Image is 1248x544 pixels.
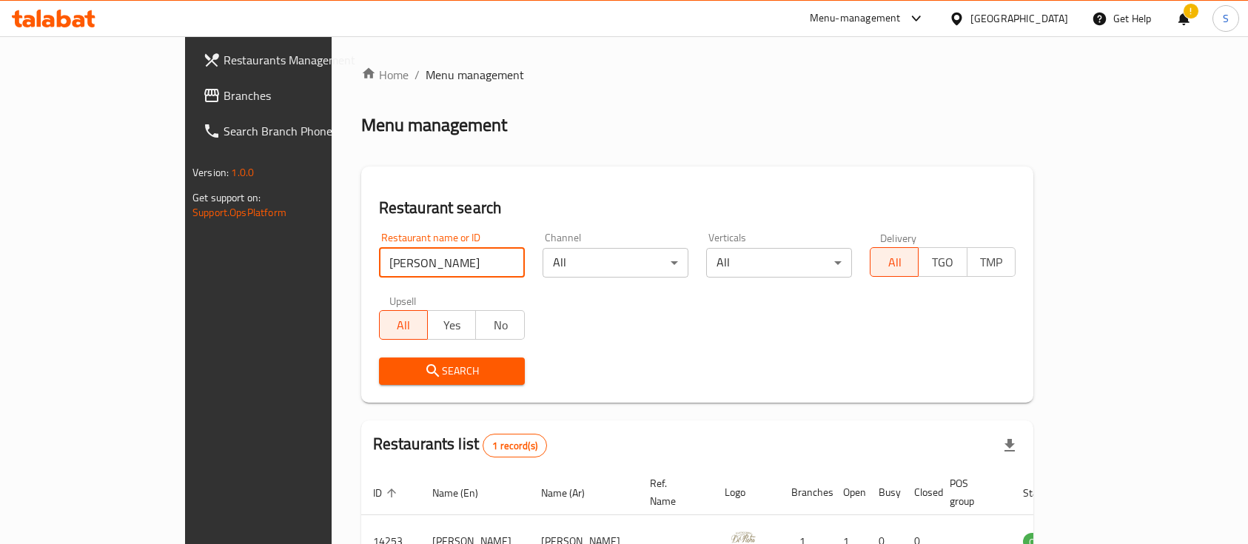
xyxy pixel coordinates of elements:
div: All [706,248,852,278]
a: Branches [191,78,394,113]
li: / [415,66,420,84]
label: Delivery [880,232,917,243]
a: Search Branch Phone [191,113,394,149]
div: Total records count [483,434,547,457]
button: Yes [427,310,476,340]
th: Branches [779,470,831,515]
h2: Restaurant search [379,197,1016,219]
span: Yes [434,315,470,336]
span: Branches [224,87,382,104]
div: [GEOGRAPHIC_DATA] [970,10,1068,27]
a: Restaurants Management [191,42,394,78]
button: All [379,310,428,340]
span: All [386,315,422,336]
span: POS group [950,474,993,510]
span: Ref. Name [650,474,695,510]
div: Export file [992,428,1027,463]
span: TGO [925,252,961,273]
input: Search for restaurant name or ID.. [379,248,525,278]
a: Support.OpsPlatform [192,203,286,222]
th: Closed [902,470,938,515]
span: Restaurants Management [224,51,382,69]
span: Status [1023,484,1071,502]
span: No [482,315,518,336]
th: Busy [867,470,902,515]
span: Version: [192,163,229,182]
span: S [1223,10,1229,27]
span: Search Branch Phone [224,122,382,140]
span: All [876,252,913,273]
span: TMP [973,252,1010,273]
span: 1 record(s) [483,439,546,453]
span: Get support on: [192,188,261,207]
h2: Menu management [361,113,507,137]
button: No [475,310,524,340]
div: Menu-management [810,10,901,27]
span: 1.0.0 [231,163,254,182]
div: All [543,248,688,278]
span: Name (Ar) [541,484,604,502]
button: TGO [918,247,967,277]
span: Search [391,362,513,380]
nav: breadcrumb [361,66,1033,84]
span: Menu management [426,66,524,84]
button: Search [379,357,525,385]
button: TMP [967,247,1016,277]
th: Logo [713,470,779,515]
button: All [870,247,919,277]
th: Open [831,470,867,515]
h2: Restaurants list [373,433,547,457]
span: ID [373,484,401,502]
label: Upsell [389,295,417,306]
span: Name (En) [432,484,497,502]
